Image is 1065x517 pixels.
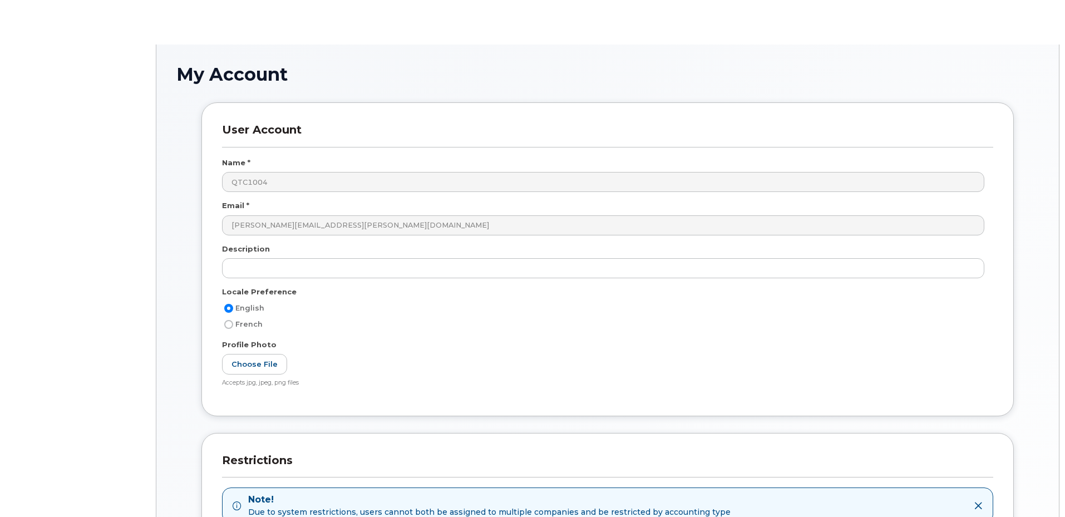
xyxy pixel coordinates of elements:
[176,65,1039,84] h1: My Account
[235,304,264,312] span: English
[222,379,984,387] div: Accepts jpg, jpeg, png files
[222,354,287,375] label: Choose File
[222,200,249,211] label: Email *
[222,339,277,350] label: Profile Photo
[222,244,270,254] label: Description
[222,123,993,147] h3: User Account
[222,157,250,168] label: Name *
[224,304,233,313] input: English
[222,287,297,297] label: Locale Preference
[224,320,233,329] input: French
[235,320,263,328] span: French
[248,494,731,506] strong: Note!
[222,454,993,477] h3: Restrictions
